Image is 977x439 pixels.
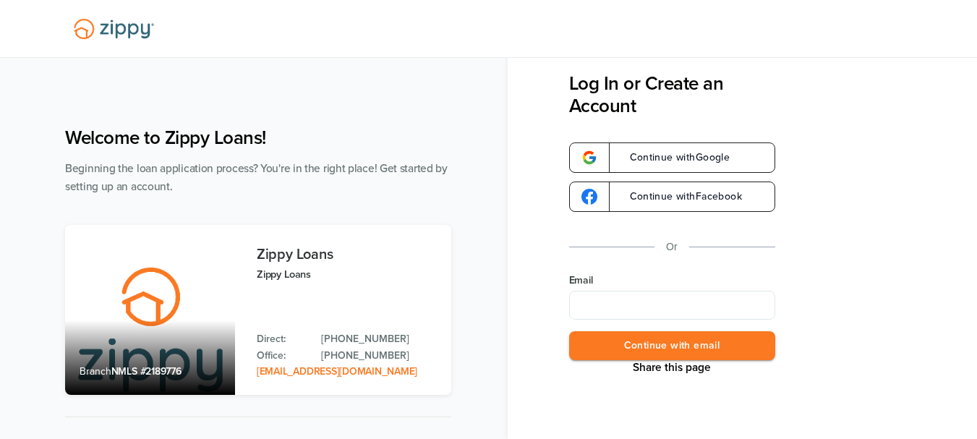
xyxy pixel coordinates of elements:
span: Beginning the loan application process? You're in the right place! Get started by setting up an a... [65,162,448,193]
img: google-logo [581,189,597,205]
p: Zippy Loans [257,266,437,283]
input: Email Address [569,291,775,320]
label: Email [569,273,775,288]
p: Office: [257,348,307,364]
span: Continue with Facebook [615,192,742,202]
button: Continue with email [569,331,775,361]
button: Share This Page [628,360,715,375]
a: google-logoContinue withFacebook [569,182,775,212]
h3: Zippy Loans [257,247,437,263]
a: Email Address: zippyguide@zippymh.com [257,365,417,378]
h1: Welcome to Zippy Loans! [65,127,451,149]
p: Direct: [257,331,307,347]
a: google-logoContinue withGoogle [569,142,775,173]
img: Lender Logo [65,12,163,46]
a: Direct Phone: 512-975-2947 [321,331,437,347]
p: Or [666,238,678,256]
h3: Log In or Create an Account [569,72,775,117]
a: Office Phone: 512-975-2947 [321,348,437,364]
span: NMLS #2189776 [111,365,182,378]
span: Branch [80,365,111,378]
span: Continue with Google [615,153,730,163]
img: google-logo [581,150,597,166]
